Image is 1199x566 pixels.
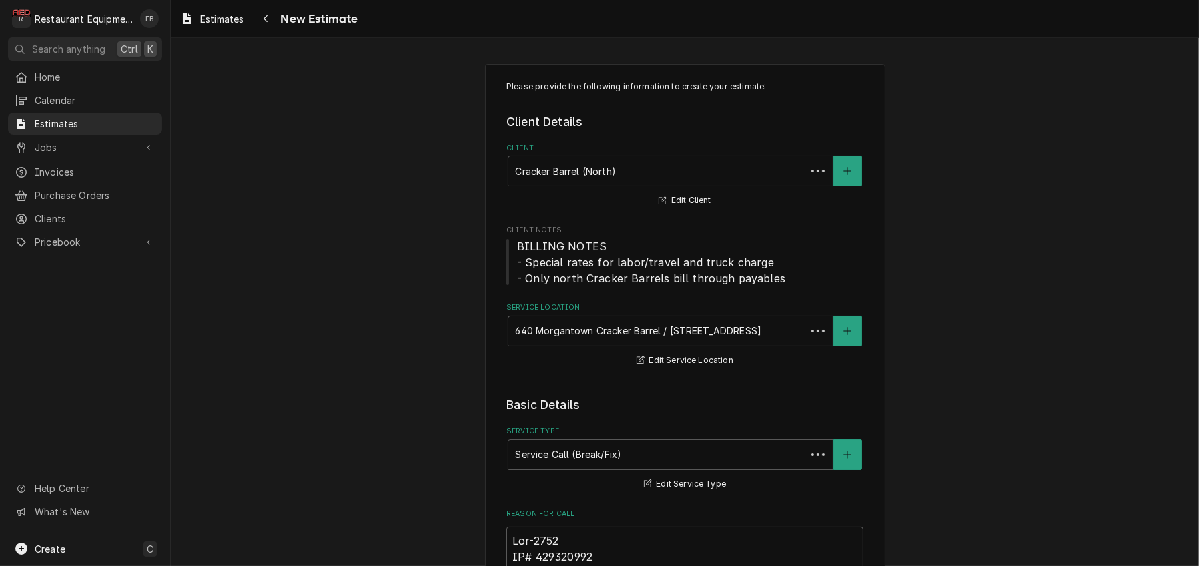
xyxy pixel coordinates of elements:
[35,212,155,226] span: Clients
[833,439,861,470] button: Create New Service
[255,8,276,29] button: Navigate back
[843,326,851,336] svg: Create New Location
[657,192,713,209] button: Edit Client
[506,396,863,414] legend: Basic Details
[35,140,135,154] span: Jobs
[121,42,138,56] span: Ctrl
[35,235,135,249] span: Pricebook
[35,12,133,26] div: Restaurant Equipment Diagnostics
[8,136,162,158] a: Go to Jobs
[506,509,863,519] label: Reason For Call
[140,9,159,28] div: EB
[35,93,155,107] span: Calendar
[8,477,162,499] a: Go to Help Center
[833,316,861,346] button: Create New Location
[12,9,31,28] div: R
[506,143,863,154] label: Client
[276,10,358,28] span: New Estimate
[642,476,728,493] button: Edit Service Type
[843,166,851,176] svg: Create New Client
[140,9,159,28] div: Emily Bird's Avatar
[8,89,162,111] a: Calendar
[8,37,162,61] button: Search anythingCtrlK
[517,240,785,285] span: BILLING NOTES - Special rates for labor/travel and truck charge - Only north Cracker Barrels bill...
[506,238,863,286] span: Client Notes
[147,542,153,556] span: C
[147,42,153,56] span: K
[506,113,863,131] legend: Client Details
[12,9,31,28] div: Restaurant Equipment Diagnostics's Avatar
[8,184,162,206] a: Purchase Orders
[8,161,162,183] a: Invoices
[506,143,863,209] div: Client
[35,543,65,555] span: Create
[8,66,162,88] a: Home
[35,117,155,131] span: Estimates
[506,225,863,236] span: Client Notes
[35,188,155,202] span: Purchase Orders
[175,8,249,30] a: Estimates
[35,165,155,179] span: Invoices
[635,352,735,369] button: Edit Service Location
[35,481,154,495] span: Help Center
[32,42,105,56] span: Search anything
[8,501,162,523] a: Go to What's New
[200,12,244,26] span: Estimates
[35,70,155,84] span: Home
[506,426,863,437] label: Service Type
[506,81,863,93] p: Please provide the following information to create your estimate:
[35,505,154,519] span: What's New
[506,225,863,286] div: Client Notes
[8,208,162,230] a: Clients
[843,450,851,459] svg: Create New Service
[506,302,863,313] label: Service Location
[833,156,861,186] button: Create New Client
[8,231,162,253] a: Go to Pricebook
[8,113,162,135] a: Estimates
[506,302,863,368] div: Service Location
[506,426,863,492] div: Service Type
